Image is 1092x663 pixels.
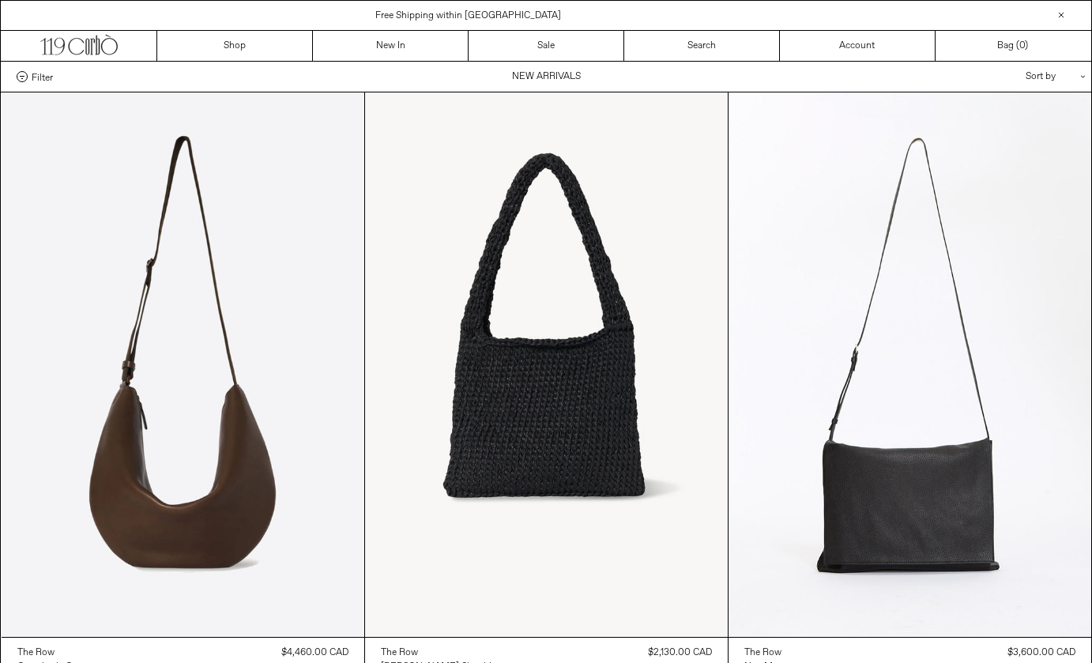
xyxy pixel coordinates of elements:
a: The Row [381,646,499,660]
a: Sale [469,31,624,61]
a: The Row [17,646,103,660]
a: The Row [744,646,811,660]
div: The Row [744,646,781,660]
img: The Row Crossbody Crescent in dark brown [2,92,364,637]
span: $2,130.00 CAD [648,646,712,659]
a: Shop [157,31,313,61]
a: Search [624,31,780,61]
a: Account [780,31,936,61]
div: The Row [381,646,418,660]
div: The Row [17,646,55,660]
a: New In [313,31,469,61]
a: Free Shipping within [GEOGRAPHIC_DATA] [375,9,561,22]
span: $4,460.00 CAD [281,646,348,659]
span: 0 [1019,40,1025,52]
img: The Row Didon Shoulder Bag in black [365,92,728,637]
span: Filter [32,71,53,82]
img: The Row Nan Messenger Bag [729,92,1091,637]
span: ) [1019,39,1028,53]
a: Bag () [936,31,1091,61]
span: $3,600.00 CAD [1007,646,1075,659]
div: Sort by [933,62,1075,92]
